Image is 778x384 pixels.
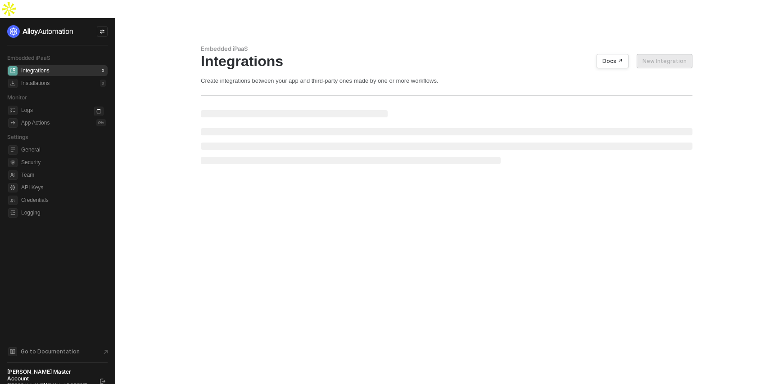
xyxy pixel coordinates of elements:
div: Docs ↗ [602,58,623,65]
span: icon-logs [8,106,18,115]
span: icon-app-actions [8,118,18,128]
div: Embedded iPaaS [201,45,692,53]
button: Docs ↗ [597,54,629,68]
span: Security [21,157,106,168]
span: security [8,158,18,167]
span: logging [8,208,18,218]
span: Go to Documentation [21,348,80,355]
div: Create integrations between your app and third-party ones made by one or more workflows. [201,77,692,85]
div: Integrations [21,67,50,75]
a: logo [7,25,108,38]
span: General [21,144,106,155]
img: logo [7,25,74,38]
div: App Actions [21,119,50,127]
span: general [8,145,18,155]
span: Embedded iPaaS [7,54,50,61]
div: Logs [21,107,33,114]
span: API Keys [21,182,106,193]
span: Team [21,170,106,180]
span: icon-swap [100,29,105,34]
div: Integrations [201,53,692,70]
div: 0 % [96,119,106,126]
span: icon-loader [94,107,104,116]
span: Monitor [7,94,27,101]
span: Logging [21,207,106,218]
div: [PERSON_NAME] Master Account [7,368,92,382]
span: Credentials [21,195,106,205]
a: Knowledge Base [7,346,108,357]
span: team [8,170,18,180]
span: credentials [8,196,18,205]
span: Settings [7,134,28,140]
div: 0 [100,80,106,87]
span: document-arrow [101,348,110,357]
span: logout [100,379,105,384]
span: integrations [8,66,18,76]
button: New Integration [637,54,692,68]
span: api-key [8,183,18,192]
div: Installations [21,80,50,87]
div: 0 [100,67,106,74]
span: installations [8,79,18,88]
span: documentation [8,347,17,356]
